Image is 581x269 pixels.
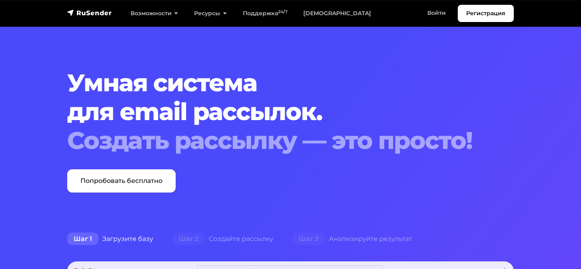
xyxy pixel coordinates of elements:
div: Создать рассылку — это просто! [67,126,476,155]
sup: 24/7 [278,9,287,14]
span: Шаг 3 [293,233,325,245]
a: Возможности [122,5,186,22]
span: Шаг 1 [67,233,98,245]
a: Поддержка24/7 [235,5,295,22]
a: Войти [419,5,454,21]
a: Ресурсы [186,5,234,22]
img: RuSender [67,9,112,17]
a: Регистрация [458,5,514,22]
div: Создайте рассылку [163,231,283,247]
a: [DEMOGRAPHIC_DATA] [295,5,379,22]
a: Попробовать бесплатно [67,169,176,193]
div: Анализируйте результат [283,231,422,247]
div: Загрузите базу [58,231,163,247]
h1: Умная система для email рассылок. [67,68,476,155]
span: Шаг 2 [172,233,205,245]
